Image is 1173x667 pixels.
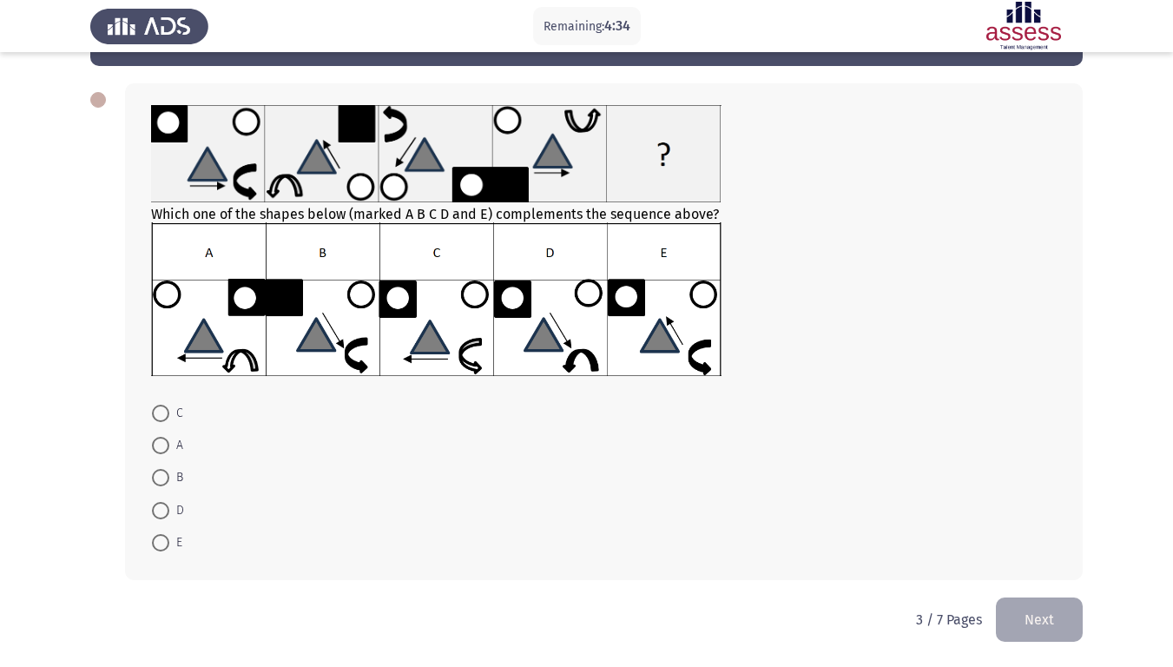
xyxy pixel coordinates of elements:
[169,500,184,521] span: D
[151,222,722,376] img: UkFYYV8wODFfQi5wbmcxNjkxMzIzOTA4NDc5.png
[169,467,183,488] span: B
[544,16,630,37] p: Remaining:
[151,105,722,202] img: UkFYYV8wODFfQS5wbmcxNjkxMzA1MzI5NDQ5.png
[169,435,183,456] span: A
[90,2,208,50] img: Assess Talent Management logo
[604,17,630,34] span: 4:34
[996,598,1083,642] button: load next page
[916,611,982,628] p: 3 / 7 Pages
[169,403,183,424] span: C
[169,532,182,553] span: E
[151,105,1057,380] div: Which one of the shapes below (marked A B C D and E) complements the sequence above?
[965,2,1083,50] img: Assessment logo of Assessment En (Focus & 16PD)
